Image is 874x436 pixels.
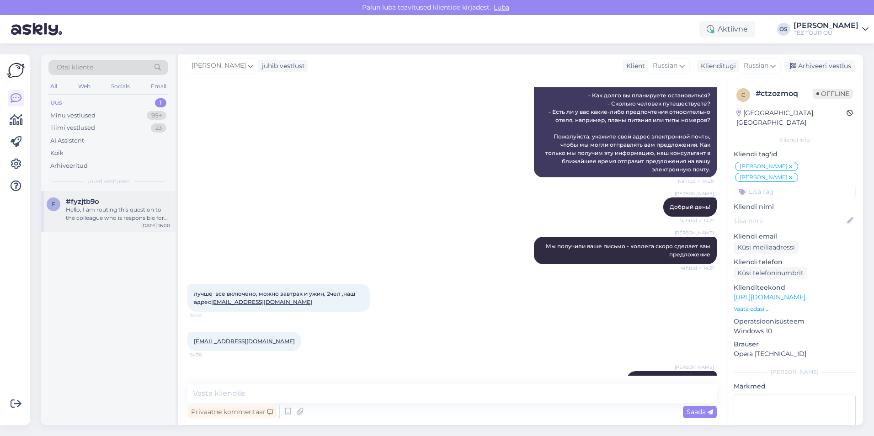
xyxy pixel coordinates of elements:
span: 14:24 [190,312,224,319]
div: Küsi telefoninumbrit [734,267,807,279]
div: 23 [151,123,166,133]
input: Lisa tag [734,185,856,198]
div: [PERSON_NAME] [734,368,856,376]
div: 1 [155,98,166,107]
span: Russian [744,61,768,71]
div: AI Assistent [50,136,84,145]
div: Klient [623,61,645,71]
span: 14:38 [190,351,224,358]
span: Luba [491,3,512,11]
div: Klienditugi [697,61,736,71]
p: Märkmed [734,382,856,391]
span: Nähtud ✓ 14:21 [679,217,714,224]
a: [URL][DOMAIN_NAME] [734,293,805,301]
span: Saada [687,408,713,416]
div: [PERSON_NAME] [794,22,858,29]
p: Kliendi telefon [734,257,856,267]
div: [DATE] 16:00 [141,222,170,229]
div: # ctzozmoq [756,88,813,99]
a: [PERSON_NAME]TEZ TOUR OÜ [794,22,869,37]
span: [PERSON_NAME] [740,175,788,180]
a: [EMAIL_ADDRESS][DOMAIN_NAME] [194,338,295,345]
div: Arhiveeri vestlus [784,60,855,72]
div: Hello, I am routing this question to the colleague who is responsible for this topic. The reply m... [66,206,170,222]
span: лучше все включено, можно завтрак и ужин, 2чел ,наш адрес [194,290,357,305]
div: Socials [109,80,132,92]
div: Email [149,80,168,92]
div: [GEOGRAPHIC_DATA], [GEOGRAPHIC_DATA] [736,108,847,128]
div: Uus [50,98,62,107]
span: Uued vestlused [87,177,130,186]
div: Kõik [50,149,64,158]
div: Küsi meiliaadressi [734,241,799,254]
div: All [48,80,59,92]
span: Nähtud ✓ 14:21 [679,265,714,271]
span: Offline [813,89,853,99]
div: Arhiveeritud [50,161,88,170]
span: c [741,91,746,98]
input: Lisa nimi [734,216,845,226]
div: Aktiivne [699,21,755,37]
p: Vaata edasi ... [734,305,856,313]
img: Askly Logo [7,62,25,79]
div: OS [777,23,790,36]
div: 99+ [147,111,166,120]
span: Nähtud ✓ 14:20 [678,178,714,185]
div: Web [76,80,92,92]
p: Kliendi tag'id [734,149,856,159]
div: Kliendi info [734,136,856,144]
p: Operatsioonisüsteem [734,317,856,326]
p: Opera [TECHNICAL_ID] [734,349,856,359]
span: [PERSON_NAME] [740,164,788,169]
span: [PERSON_NAME] [675,229,714,236]
p: Kliendi nimi [734,202,856,212]
div: Privaatne kommentaar [187,406,277,418]
div: TEZ TOUR OÜ [794,29,858,37]
span: Otsi kliente [57,63,93,72]
span: [PERSON_NAME] [192,61,246,71]
span: Добрый день! [670,203,710,210]
div: Tiimi vestlused [50,123,95,133]
div: Чтобы найти лучшее предложение по бронированию для вашей поездки в [GEOGRAPHIC_DATA], включая так... [534,47,717,177]
div: Minu vestlused [50,111,96,120]
a: [EMAIL_ADDRESS][DOMAIN_NAME] [211,298,312,305]
span: Мы получили ваше письмо - коллега скоро сделает вам предложение [546,243,712,258]
span: [PERSON_NAME] [675,364,714,371]
span: #fyzjtb9o [66,197,99,206]
p: Brauser [734,340,856,349]
p: Kliendi email [734,232,856,241]
div: juhib vestlust [258,61,305,71]
p: Windows 10 [734,326,856,336]
span: [PERSON_NAME] [675,190,714,197]
p: Klienditeekond [734,283,856,292]
span: f [52,201,55,207]
span: Russian [653,61,677,71]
